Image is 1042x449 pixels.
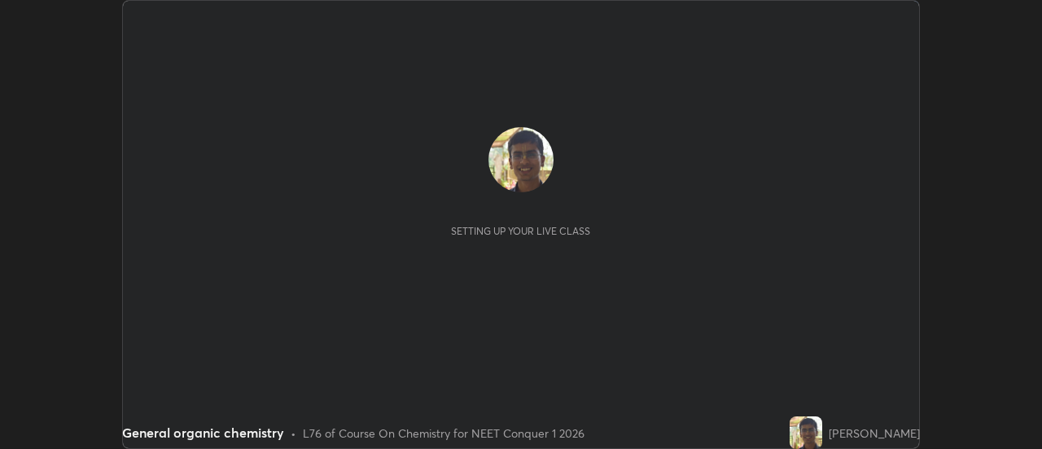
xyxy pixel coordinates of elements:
img: fba4d28887b045a8b942f0c1c28c138a.jpg [488,127,554,192]
div: General organic chemistry [122,423,284,442]
div: L76 of Course On Chemistry for NEET Conquer 1 2026 [303,425,584,442]
img: fba4d28887b045a8b942f0c1c28c138a.jpg [790,416,822,449]
div: • [291,425,296,442]
div: Setting up your live class [451,225,590,237]
div: [PERSON_NAME] [829,425,920,442]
